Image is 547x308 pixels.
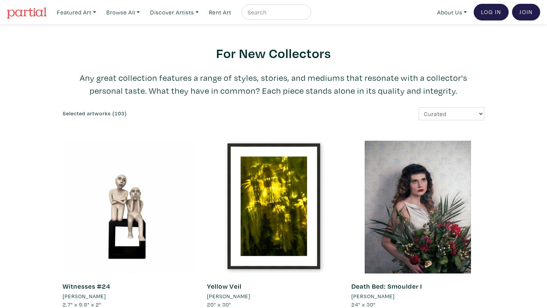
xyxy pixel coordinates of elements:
[207,282,242,291] a: Yellow Veil
[351,301,376,308] span: 24" x 30"
[512,4,540,20] a: Join
[351,292,395,300] li: [PERSON_NAME]
[147,5,202,20] a: Discover Artists
[247,8,304,17] input: Search
[63,110,268,117] h6: Selected artworks (103)
[63,301,101,308] span: 2.7" x 9.8" x 2"
[103,5,143,20] a: Browse All
[63,292,106,300] li: [PERSON_NAME]
[474,4,509,20] a: Log In
[206,5,235,20] a: Rent Art
[63,282,110,291] a: Witnesses #24
[351,292,484,300] a: [PERSON_NAME]
[434,5,470,20] a: About Us
[207,301,231,308] span: 20" x 30"
[63,45,484,61] h2: For New Collectors
[207,292,340,300] a: [PERSON_NAME]
[63,71,484,97] p: Any great collection features a range of styles, stories, and mediums that resonate with a collec...
[207,292,250,300] li: [PERSON_NAME]
[351,282,422,291] a: Death Bed: Smoulder I
[63,292,196,300] a: [PERSON_NAME]
[54,5,100,20] a: Featured Art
